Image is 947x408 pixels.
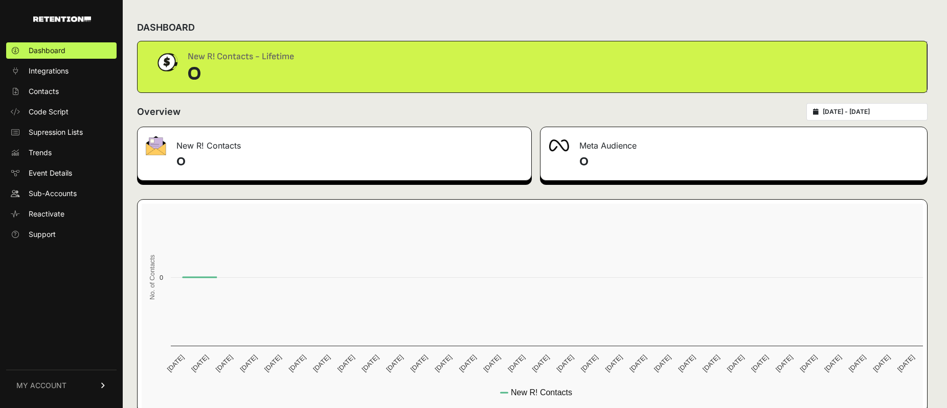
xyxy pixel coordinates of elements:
[16,380,66,391] span: MY ACCOUNT
[263,353,283,373] text: [DATE]
[287,353,307,373] text: [DATE]
[549,139,569,152] img: fa-meta-2f981b61bb99beabf952f7030308934f19ce035c18b003e963880cc3fabeebb7.png
[774,353,794,373] text: [DATE]
[385,353,404,373] text: [DATE]
[458,353,478,373] text: [DATE]
[6,42,117,59] a: Dashboard
[6,83,117,100] a: Contacts
[701,353,721,373] text: [DATE]
[823,353,843,373] text: [DATE]
[29,188,77,199] span: Sub-Accounts
[188,64,294,84] div: 0
[33,16,91,22] img: Retention.com
[166,353,186,373] text: [DATE]
[799,353,819,373] text: [DATE]
[6,185,117,202] a: Sub-Accounts
[29,229,56,239] span: Support
[29,86,59,97] span: Contacts
[336,353,356,373] text: [DATE]
[154,50,179,75] img: dollar-coin-05c43ed7efb7bc0c12610022525b4bbbb207c7efeef5aecc26f025e68dcafac9.png
[176,154,523,170] h4: 0
[29,148,52,158] span: Trends
[511,388,572,397] text: New R! Contacts
[214,353,234,373] text: [DATE]
[6,124,117,140] a: Supression Lists
[604,353,624,373] text: [DATE]
[6,370,117,401] a: MY ACCOUNT
[6,104,117,120] a: Code Script
[146,136,166,155] img: fa-envelope-19ae18322b30453b285274b1b8af3d052b27d846a4fbe8435d1a52b978f639a2.png
[896,353,916,373] text: [DATE]
[29,66,69,76] span: Integrations
[409,353,429,373] text: [DATE]
[579,353,599,373] text: [DATE]
[137,105,181,119] h2: Overview
[506,353,526,373] text: [DATE]
[6,226,117,243] a: Support
[6,63,117,79] a: Integrations
[726,353,746,373] text: [DATE]
[540,127,927,158] div: Meta Audience
[6,165,117,181] a: Event Details
[137,20,195,35] h2: DASHBOARD
[238,353,258,373] text: [DATE]
[360,353,380,373] text: [DATE]
[555,353,575,373] text: [DATE]
[138,127,531,158] div: New R! Contacts
[29,168,72,178] span: Event Details
[871,353,891,373] text: [DATE]
[148,255,156,300] text: No. of Contacts
[160,274,163,281] text: 0
[190,353,210,373] text: [DATE]
[652,353,672,373] text: [DATE]
[677,353,697,373] text: [DATE]
[29,107,69,117] span: Code Script
[847,353,867,373] text: [DATE]
[750,353,770,373] text: [DATE]
[6,145,117,161] a: Trends
[6,206,117,222] a: Reactivate
[433,353,453,373] text: [DATE]
[482,353,502,373] text: [DATE]
[29,45,65,56] span: Dashboard
[188,50,294,64] div: New R! Contacts - Lifetime
[29,209,64,219] span: Reactivate
[531,353,551,373] text: [DATE]
[579,154,919,170] h4: 0
[628,353,648,373] text: [DATE]
[311,353,331,373] text: [DATE]
[29,127,83,137] span: Supression Lists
